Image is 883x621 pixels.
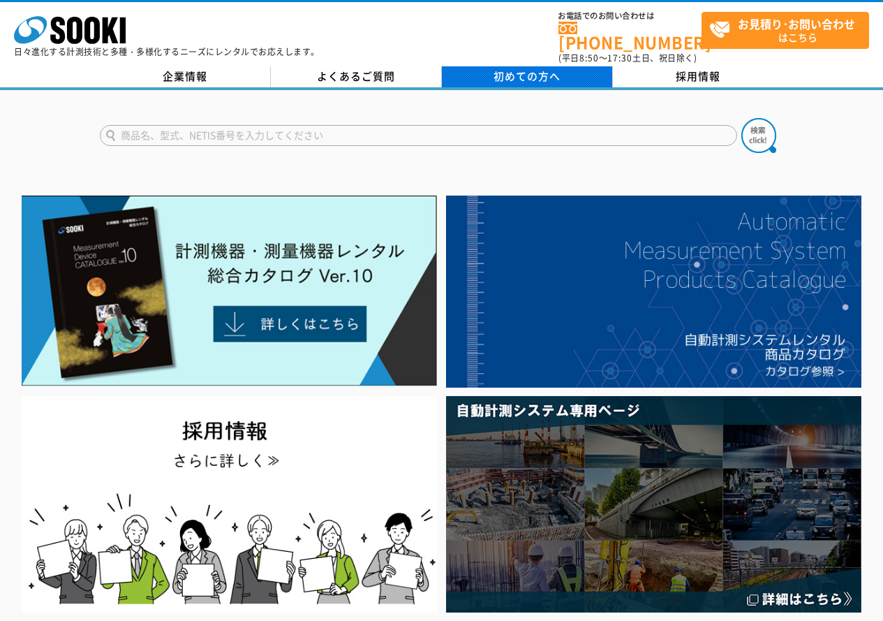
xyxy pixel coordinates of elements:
a: 採用情報 [613,66,784,87]
img: 自動計測システムカタログ [446,196,861,388]
strong: お見積り･お問い合わせ [738,15,855,32]
a: 企業情報 [100,66,271,87]
span: はこちら [709,13,868,48]
img: Catalog Ver10 [22,196,437,386]
img: btn_search.png [741,118,776,153]
img: SOOKI recruit [22,396,437,612]
span: (平日 ～ 土日、祝日除く) [558,52,697,64]
img: 自動計測システム専用ページ [446,396,861,612]
span: 8:50 [579,52,599,64]
a: 初めての方へ [442,66,613,87]
a: よくあるご質問 [271,66,442,87]
a: お見積り･お問い合わせはこちら [702,12,869,49]
span: お電話でのお問い合わせは [558,12,702,20]
span: 初めての方へ [494,68,561,84]
span: 17:30 [607,52,632,64]
input: 商品名、型式、NETIS番号を入力してください [100,125,737,146]
p: 日々進化する計測技術と多種・多様化するニーズにレンタルでお応えします。 [14,48,320,56]
a: [PHONE_NUMBER] [558,22,702,50]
